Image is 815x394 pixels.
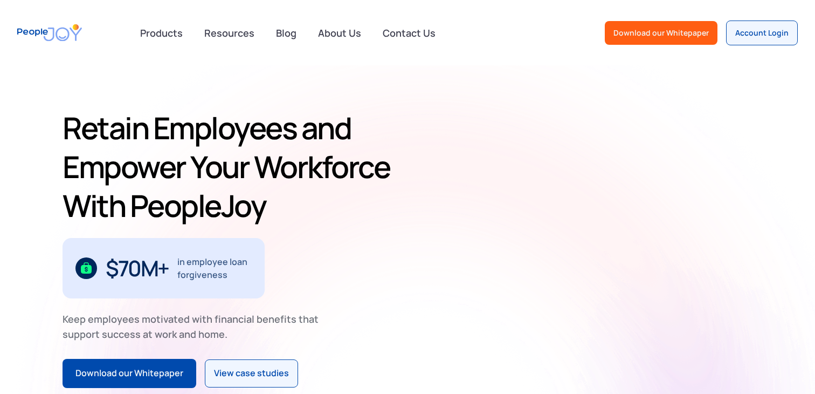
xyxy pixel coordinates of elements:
a: Account Login [726,21,798,45]
div: Keep employees motivated with financial benefits that support success at work and home. [63,311,328,342]
div: $70M+ [106,260,169,277]
div: View case studies [214,366,289,381]
div: Download our Whitepaper [75,366,183,381]
a: Download our Whitepaper [605,21,717,45]
a: Download our Whitepaper [63,359,196,388]
a: Blog [270,21,303,45]
h1: Retain Employees and Empower Your Workforce With PeopleJoy [63,108,403,225]
a: home [17,17,82,48]
div: 1 / 3 [63,238,265,298]
a: View case studies [205,359,298,388]
a: Resources [198,21,261,45]
div: Download our Whitepaper [613,28,709,38]
a: Contact Us [376,21,442,45]
div: Products [134,22,189,44]
div: Account Login [735,28,789,38]
div: in employee loan forgiveness [177,255,252,281]
a: About Us [312,21,368,45]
